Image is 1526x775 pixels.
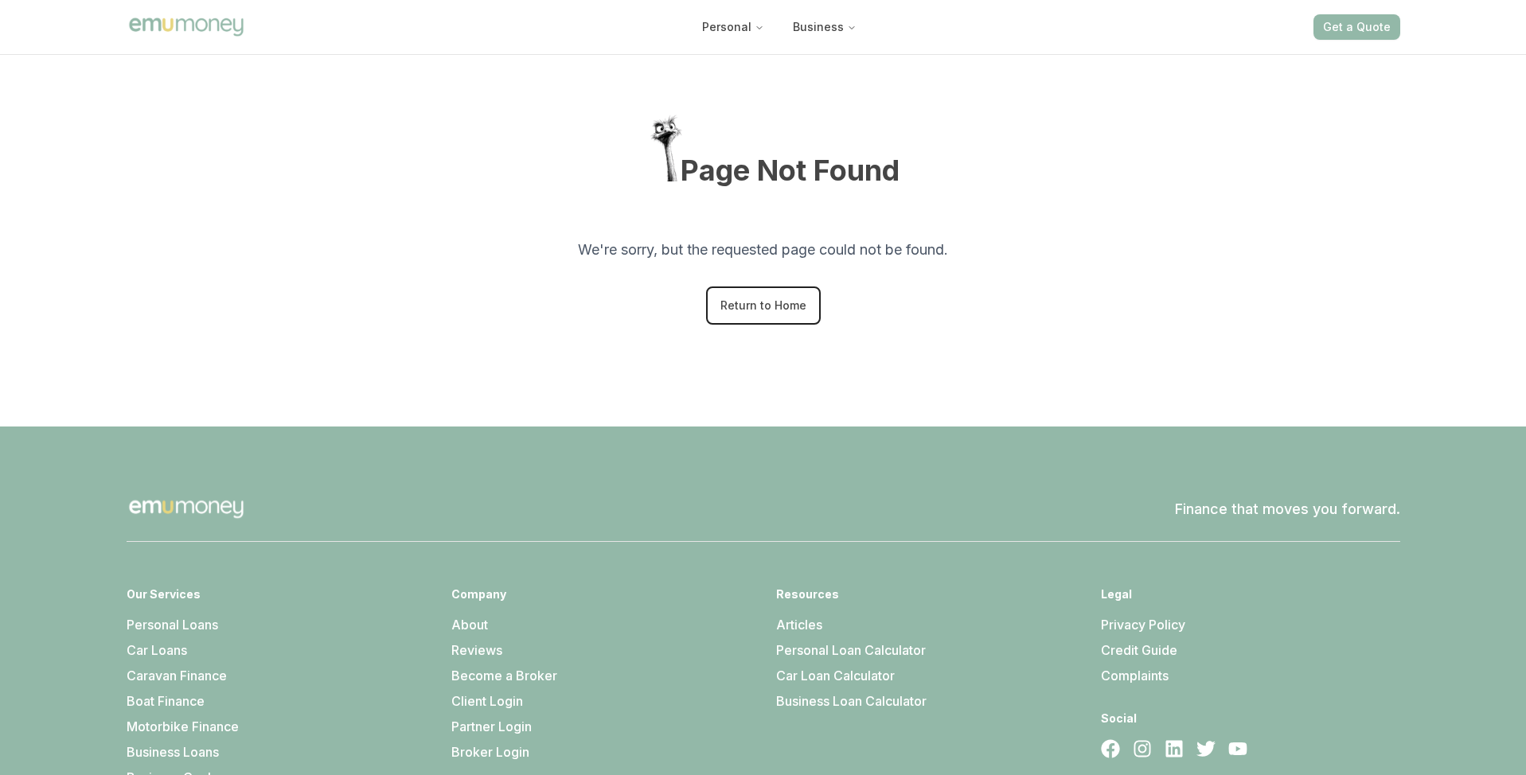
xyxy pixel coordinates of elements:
a: Boat Finance [127,693,205,709]
a: Business Loan Calculator [776,693,927,709]
button: Return to Home [706,286,821,325]
img: Emu Money [127,477,246,541]
a: Car Loan Calculator [776,668,895,683]
a: Broker Login [451,744,529,760]
a: Complaints [1101,668,1169,683]
a: Business Loans [127,744,219,760]
a: Client Login [451,693,523,709]
a: Articles [776,617,822,633]
a: Privacy Policy [1101,617,1185,633]
p: We're sorry, but the requested page could not be found. [578,239,948,261]
h2: Page Not Found [681,154,900,186]
a: Personal Loan Calculator [776,642,926,658]
a: Partner Login [451,719,532,734]
a: Motorbike Finance [127,719,239,734]
a: Personal Loans [127,617,218,633]
h3: Legal [1101,586,1400,602]
h3: Our Services [127,586,426,602]
a: Credit Guide [1101,642,1177,658]
button: Get a Quote [1313,14,1400,40]
button: Personal [689,13,777,41]
h3: Resources [776,586,1075,602]
a: Reviews [451,642,502,658]
p: Finance that moves you forward. [1175,498,1400,520]
img: Page Not Found [626,102,706,181]
a: Become a Broker [451,668,557,683]
h3: Company [451,586,751,602]
a: About [451,617,488,633]
img: Emu Money [127,15,246,38]
a: Caravan Finance [127,668,227,683]
button: Business [780,13,869,41]
a: Car Loans [127,642,187,658]
h3: Social [1101,711,1400,726]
